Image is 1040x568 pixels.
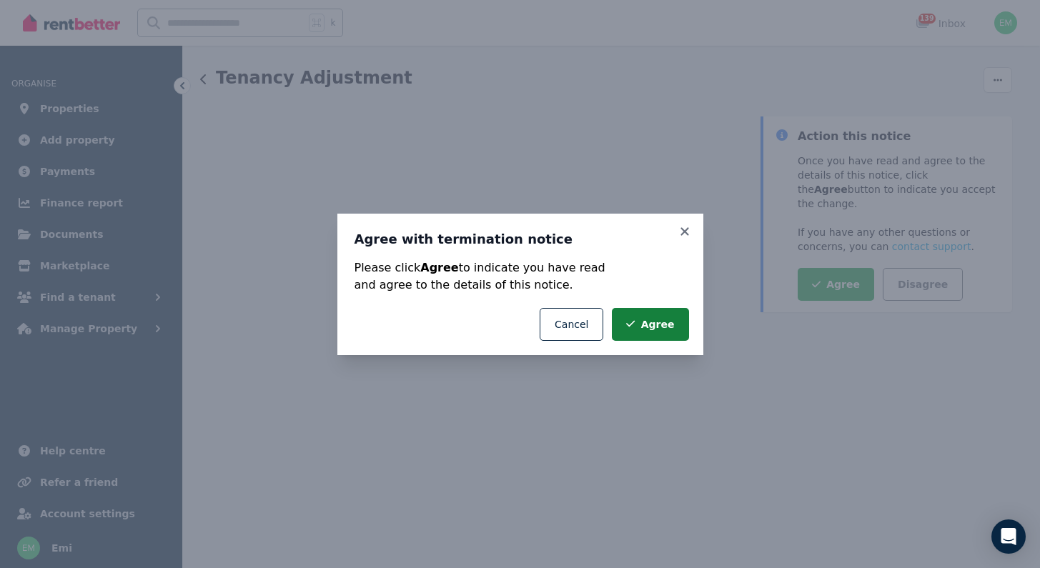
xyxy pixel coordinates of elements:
button: Cancel [540,308,603,341]
strong: Agree [420,261,458,274]
p: Please click to indicate you have read and agree to the details of this notice. [355,259,686,294]
button: Agree [612,308,688,341]
div: Open Intercom Messenger [991,519,1026,554]
h3: Agree with termination notice [355,231,686,248]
